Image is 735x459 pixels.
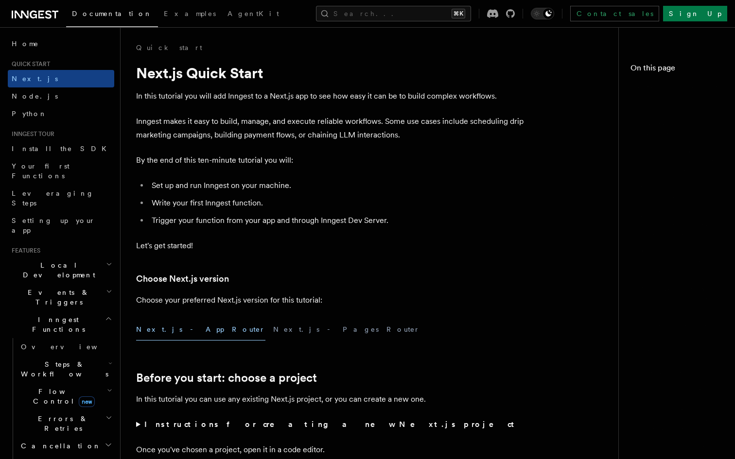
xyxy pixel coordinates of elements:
a: 4. Write your first Inngest function [636,280,723,317]
a: Before you start: choose a project [136,371,317,385]
h1: Next.js Quick Start [136,64,525,82]
span: Flow Control [17,387,107,406]
span: Install the SDK [12,145,112,153]
a: Quick start [136,43,202,52]
span: 4. Write your first Inngest function [640,284,723,313]
span: Home [12,39,39,49]
a: Define the function [642,317,723,344]
span: Add the function to serve() [646,348,723,377]
span: Next.js [12,75,58,83]
li: Trigger your function from your app and through Inngest Dev Server. [149,214,525,227]
p: Let's get started! [136,239,525,253]
button: Cancellation [17,437,114,455]
button: Flow Controlnew [17,383,114,410]
a: 2. Run the Inngest Dev Server [636,206,723,243]
a: Python [8,105,114,122]
a: 1. Install Inngest [636,179,723,206]
span: Features [8,247,40,255]
span: Examples [164,10,216,17]
span: Leveraging Steps [12,189,94,207]
a: Leveraging Steps [8,185,114,212]
span: Cancellation [17,441,101,451]
a: Home [8,35,114,52]
a: Setting up your app [8,212,114,239]
span: Errors & Retries [17,414,105,433]
span: AgentKit [227,10,279,17]
span: Inngest tour [8,130,54,138]
span: Steps & Workflows [17,359,108,379]
a: Overview [17,338,114,356]
span: Events & Triggers [8,288,106,307]
a: Node.js [8,87,114,105]
summary: Instructions for creating a new Next.js project [136,418,525,431]
p: Choose your preferred Next.js version for this tutorial: [136,293,525,307]
button: Next.js - Pages Router [273,319,420,340]
a: Install the SDK [8,140,114,157]
a: Before you start: choose a project [636,142,723,179]
p: By the end of this ten-minute tutorial you will: [136,153,525,167]
button: Inngest Functions [8,311,114,338]
a: Your first Functions [8,157,114,185]
button: Steps & Workflows [17,356,114,383]
span: Overview [21,343,121,351]
h4: On this page [630,62,723,78]
span: Setting up your app [12,217,95,234]
a: Examples [158,3,222,26]
span: Documentation [72,10,152,17]
a: Add the function to serve() [642,344,723,381]
span: 1. Install Inngest [640,183,723,202]
button: Events & Triggers [8,284,114,311]
button: Errors & Retries [17,410,114,437]
li: Set up and run Inngest on your machine. [149,179,525,192]
a: AgentKit [222,3,285,26]
span: 3. Create an Inngest client [640,247,723,276]
span: Before you start: choose a project [640,146,723,175]
p: Inngest makes it easy to build, manage, and execute reliable workflows. Some use cases include sc... [136,115,525,142]
kbd: ⌘K [452,9,465,18]
span: Local Development [8,260,106,280]
li: Write your first Inngest function. [149,196,525,210]
p: In this tutorial you will add Inngest to a Next.js app to see how easy it can be to build complex... [136,89,525,103]
a: Sign Up [663,6,727,21]
strong: Instructions for creating a new Next.js project [144,420,518,429]
button: Toggle dark mode [531,8,554,19]
a: 3. Create an Inngest client [636,243,723,280]
span: Python [12,110,47,118]
span: Quick start [8,60,50,68]
span: Node.js [12,92,58,100]
span: Inngest Functions [8,315,105,334]
p: In this tutorial you can use any existing Next.js project, or you can create a new one. [136,392,525,406]
span: Define the function [646,321,723,340]
a: Next.js Quick Start [630,78,723,105]
a: Choose Next.js version [642,105,723,142]
button: Local Development [8,256,114,284]
span: new [79,396,95,407]
span: 5. Trigger your function from the Inngest Dev Server UI [640,385,723,433]
a: 5. Trigger your function from the Inngest Dev Server UI [636,381,723,437]
span: Next.js Quick Start [634,82,723,101]
span: 2. Run the Inngest Dev Server [640,210,723,239]
span: Choose Next.js version [646,109,723,138]
a: Documentation [66,3,158,27]
button: Search...⌘K [316,6,471,21]
button: Next.js - App Router [136,319,265,340]
a: Next.js [8,70,114,87]
a: Choose Next.js version [136,272,229,286]
p: Once you've chosen a project, open it in a code editor. [136,443,525,457]
a: Contact sales [570,6,659,21]
span: Your first Functions [12,162,70,180]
